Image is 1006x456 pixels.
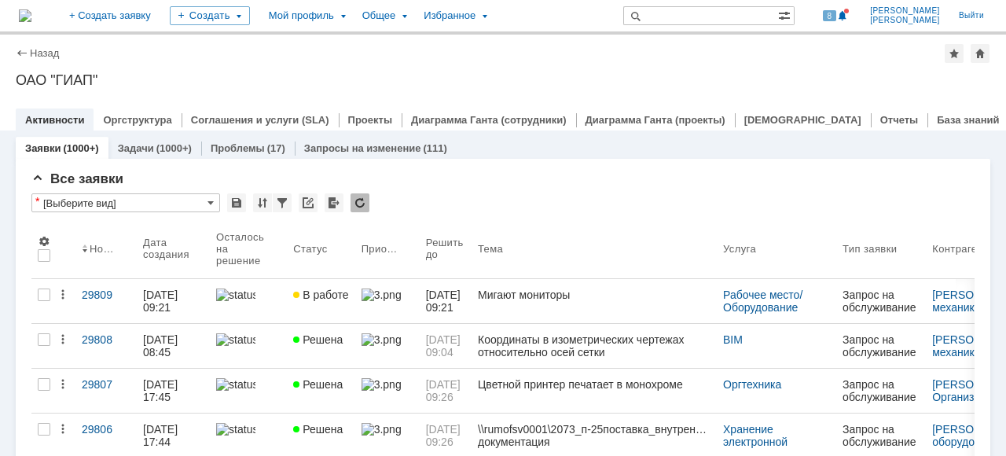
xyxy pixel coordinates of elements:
[210,324,287,368] a: statusbar-100 (1).png
[57,289,69,301] div: Действия
[426,289,464,314] span: [DATE] 09:21
[299,193,318,212] div: Скопировать ссылку на список
[90,243,118,255] div: Номер
[420,279,472,323] a: [DATE] 09:21
[426,378,464,403] span: [DATE] 09:26
[472,219,717,279] th: Тема
[351,193,369,212] div: Обновлять список
[57,333,69,346] div: Действия
[25,142,61,154] a: Заявки
[137,279,210,323] a: [DATE] 09:21
[362,243,401,255] div: Приоритет
[82,423,130,436] div: 29806
[362,423,401,436] img: 3.png
[348,114,392,126] a: Проекты
[19,9,31,22] a: Перейти на домашнюю страницу
[216,289,255,301] img: statusbar-100 (1).png
[478,243,504,255] div: Тема
[143,378,181,403] div: [DATE] 17:45
[75,324,137,368] a: 29808
[478,289,710,301] div: Мигают мониторы
[210,279,287,323] a: statusbar-100 (1).png
[143,237,191,260] div: Дата создания
[880,114,919,126] a: Отчеты
[870,16,940,25] span: [PERSON_NAME]
[945,44,964,63] div: Добавить в избранное
[75,219,137,279] th: Номер
[216,378,255,391] img: statusbar-100 (1).png
[273,193,292,212] div: Фильтрация...
[723,333,743,346] a: BIM
[843,423,920,448] div: Запрос на обслуживание
[744,114,861,126] a: [DEMOGRAPHIC_DATA]
[362,333,401,346] img: 3.png
[170,6,250,25] div: Создать
[216,423,255,436] img: statusbar-100 (1).png
[932,243,988,255] div: Контрагент
[75,369,137,413] a: 29807
[156,142,192,154] div: (1000+)
[971,44,989,63] div: Сделать домашней страницей
[287,369,354,413] a: Решена
[137,369,210,413] a: [DATE] 17:45
[937,114,999,126] a: База знаний
[210,219,287,279] th: Осталось на решение
[426,423,464,448] span: [DATE] 09:26
[424,142,447,154] div: (111)
[717,219,836,279] th: Услуга
[143,423,181,448] div: [DATE] 17:44
[253,193,272,212] div: Сортировка...
[143,333,181,359] div: [DATE] 08:45
[778,7,794,22] span: Расширенный поиск
[137,324,210,368] a: [DATE] 08:45
[411,114,567,126] a: Диаграмма Ганта (сотрудники)
[287,324,354,368] a: Решена
[293,378,343,391] span: Решена
[137,219,210,279] th: Дата создания
[478,333,710,359] div: Координаты в изометрических чертежах относительно осей сетки
[362,378,401,391] img: 3.png
[216,333,255,346] img: statusbar-100 (1).png
[723,289,802,314] a: Рабочее место/Оборудование
[191,114,329,126] a: Соглашения и услуги (SLA)
[843,289,920,314] div: Запрос на обслуживание
[287,219,354,279] th: Статус
[472,324,717,368] a: Координаты в изометрических чертежах относительно осей сетки
[843,333,920,359] div: Запрос на обслуживание
[227,193,246,212] div: Сохранить вид
[19,9,31,22] img: logo
[30,47,59,59] a: Назад
[870,6,940,16] span: [PERSON_NAME]
[118,142,154,154] a: Задачи
[287,279,354,323] a: В работе
[426,237,465,260] div: Решить до
[16,72,990,88] div: ОАО "ГИАП"
[35,196,39,207] div: Настройки списка отличаются от сохраненных в виде
[103,114,171,126] a: Оргструктура
[836,219,926,279] th: Тип заявки
[478,423,710,448] div: \\rumofsv0001\2073_п-25поставка_внутренних_устройств_и_катализатора_кса601апатит$\8_Техническая д...
[75,279,137,323] a: 29809
[210,369,287,413] a: statusbar-100 (1).png
[586,114,725,126] a: Диаграмма Ганта (проекты)
[723,378,781,391] a: Оргтехника
[38,235,50,248] span: Настройки
[267,142,285,154] div: (17)
[362,289,401,301] img: 3.png
[293,243,327,255] div: Статус
[82,378,130,391] div: 29807
[143,289,181,314] div: [DATE] 09:21
[836,369,926,413] a: Запрос на обслуживание
[293,333,343,346] span: Решена
[472,369,717,413] a: Цветной принтер печатает в монохроме
[836,279,926,323] a: Запрос на обслуживание
[57,423,69,436] div: Действия
[82,289,130,301] div: 29809
[293,423,343,436] span: Решена
[420,369,472,413] a: [DATE] 09:26
[57,378,69,391] div: Действия
[420,324,472,368] a: [DATE] 09:04
[723,243,756,255] div: Услуга
[216,231,268,267] div: Осталось на решение
[478,378,710,391] div: Цветной принтер печатает в монохроме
